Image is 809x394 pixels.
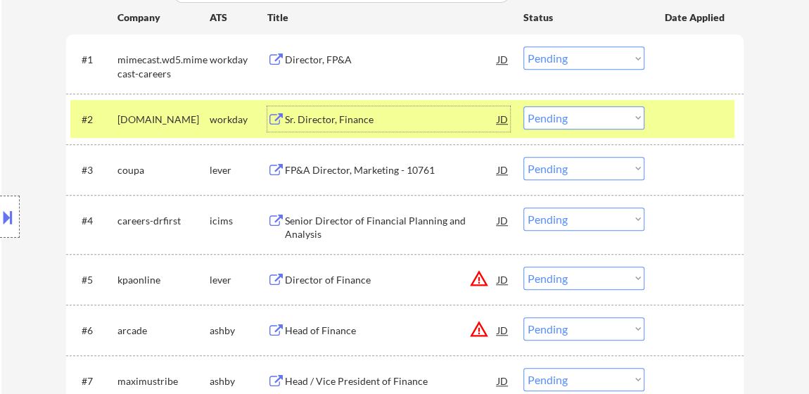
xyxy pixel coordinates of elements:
div: #1 [82,53,106,67]
button: warning_amber [469,319,489,339]
div: Director of Finance [285,273,497,287]
div: #7 [82,374,106,388]
button: warning_amber [469,269,489,288]
div: ashby [210,374,267,388]
div: Senior Director of Financial Planning and Analysis [285,214,497,241]
div: Sr. Director, Finance [285,113,497,127]
div: Director, FP&A [285,53,497,67]
div: workday [210,53,267,67]
div: JD [496,46,510,72]
div: Status [523,4,644,30]
div: mimecast.wd5.mimecast-careers [117,53,210,80]
div: maximustribe [117,374,210,388]
div: ATS [210,11,267,25]
div: Date Applied [665,11,727,25]
div: JD [496,267,510,292]
div: FP&A Director, Marketing - 10761 [285,163,497,177]
div: Company [117,11,210,25]
div: JD [496,157,510,182]
div: JD [496,106,510,132]
div: JD [496,317,510,343]
div: JD [496,208,510,233]
div: JD [496,368,510,393]
div: Title [267,11,510,25]
div: Head of Finance [285,324,497,338]
div: Head / Vice President of Finance [285,374,497,388]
